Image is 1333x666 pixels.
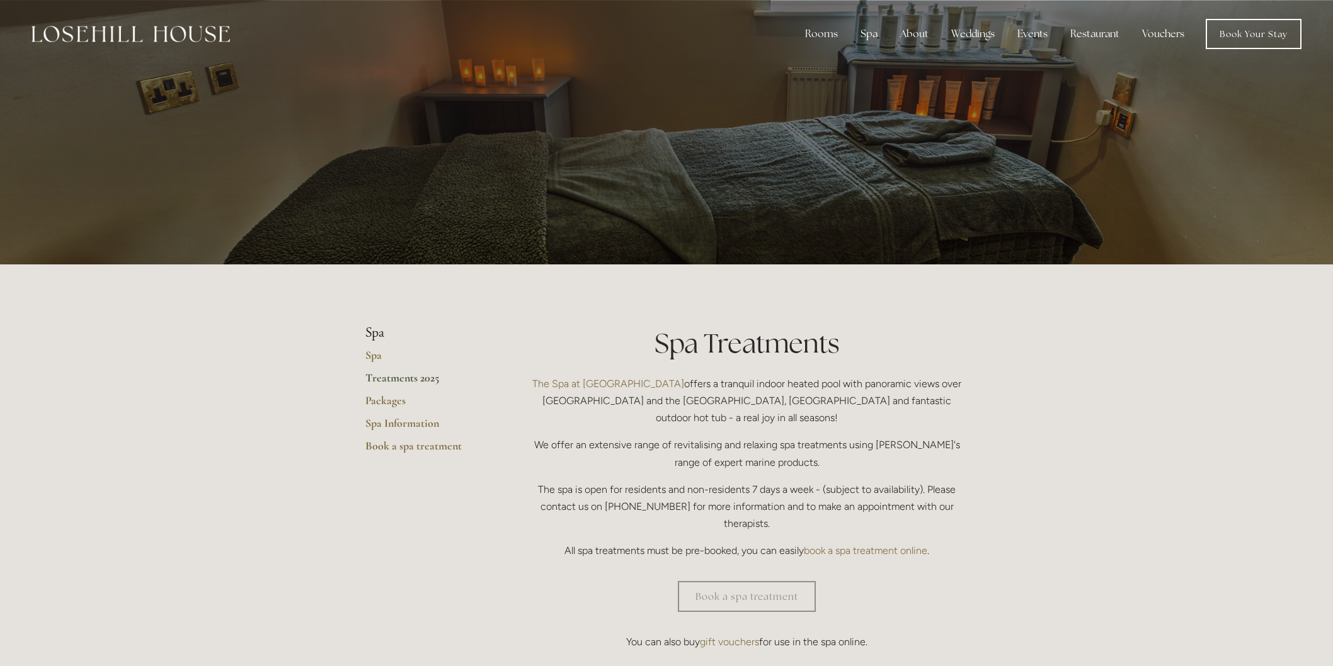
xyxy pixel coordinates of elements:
[1132,21,1194,47] a: Vouchers
[678,581,816,612] a: Book a spa treatment
[1206,19,1302,49] a: Book Your Stay
[526,481,968,533] p: The spa is open for residents and non-residents 7 days a week - (subject to availability). Please...
[532,378,684,390] a: The Spa at [GEOGRAPHIC_DATA]
[365,439,486,461] a: Book a spa treatment
[365,325,486,341] li: Spa
[526,633,968,650] p: You can also buy for use in the spa online.
[365,348,486,371] a: Spa
[795,21,848,47] div: Rooms
[526,436,968,470] p: We offer an extensive range of revitalising and relaxing spa treatments using [PERSON_NAME]'s ran...
[31,26,230,42] img: Losehill House
[941,21,1005,47] div: Weddings
[804,545,927,556] a: book a spa treatment online
[890,21,939,47] div: About
[700,636,759,648] a: gift vouchers
[526,375,968,427] p: offers a tranquil indoor heated pool with panoramic views over [GEOGRAPHIC_DATA] and the [GEOGRAP...
[365,371,486,393] a: Treatments 2025
[526,325,968,362] h1: Spa Treatments
[526,542,968,559] p: All spa treatments must be pre-booked, you can easily .
[1060,21,1130,47] div: Restaurant
[365,393,486,416] a: Packages
[850,21,888,47] div: Spa
[1007,21,1058,47] div: Events
[365,416,486,439] a: Spa Information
